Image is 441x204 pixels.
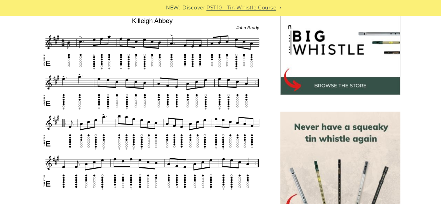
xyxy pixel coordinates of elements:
span: NEW: [166,4,180,12]
a: PST10 - Tin Whistle Course [206,4,276,12]
span: Discover [182,4,205,12]
img: Killeigh Abbey Tin Whistle Tabs & Sheet Music [41,15,264,192]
